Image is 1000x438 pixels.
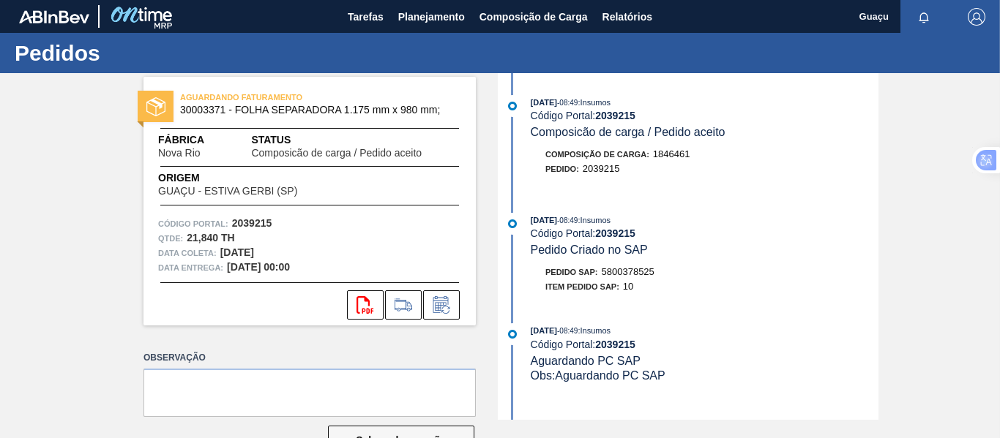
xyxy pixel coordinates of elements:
span: Código Portal: [158,216,228,231]
span: Item pedido SAP: [545,282,619,291]
img: TNhmsLtSVTkK8tSr43FrP2fwEKptu5GPRR3wAAAABJRU5ErkJggg== [19,10,89,23]
span: Planejamento [398,8,465,26]
span: Pedido : [545,165,579,173]
div: Código Portal: [531,339,878,350]
img: atual [508,102,517,110]
span: Data entrega: [158,260,223,275]
strong: 2039215 [595,227,635,239]
span: Aguardando PC SAP [531,355,641,367]
span: : Insumos [578,98,611,107]
span: Nova Rio [158,148,201,159]
span: GUAÇU - ESTIVA GERBI (SP) [158,186,297,197]
strong: 2039215 [232,217,272,229]
h1: Pedidos [15,45,275,61]
img: atual [508,330,517,339]
span: - 08:49 [557,327,578,335]
div: Informar alteração no pedido [423,290,460,320]
span: 1846461 [653,148,690,159]
span: Qtde : [158,231,183,246]
span: Relatórios [602,8,652,26]
span: 2039215 [583,163,620,174]
span: [DATE] [531,326,557,335]
span: Data coleta: [158,246,217,260]
span: [DATE] [531,216,557,224]
div: Código Portal: [531,227,878,239]
span: Obs: Aguardando PC SAP [531,369,665,382]
img: atual [508,219,517,228]
span: Tarefas [348,8,384,26]
span: Pedido SAP: [545,268,598,276]
span: : Insumos [578,326,611,335]
span: Composição de Carga [480,8,588,26]
span: 5800378525 [602,266,654,277]
strong: [DATE] [220,246,254,258]
label: Observação [143,347,476,369]
span: AGUARDANDO FATURAMENTO [180,90,385,105]
span: Fábrica [158,132,247,148]
span: Pedido Criado no SAP [531,243,648,256]
span: Origem [158,170,339,186]
img: Logout [968,8,985,26]
button: Notificações [900,7,947,27]
strong: 21,840 TH [187,232,234,243]
span: [DATE] [531,98,557,107]
div: Abrir arquivo PDF [347,290,384,320]
span: : Insumos [578,216,611,224]
span: Composicão de carga / Pedido aceito [251,148,422,159]
strong: [DATE] 00:00 [227,261,290,273]
span: 30003371 - FOLHA SEPARADORA 1.175 mm x 980 mm; [180,105,446,116]
span: Composição de Carga : [545,150,649,159]
span: Status [251,132,461,148]
span: - 08:49 [557,99,578,107]
div: Código Portal: [531,110,878,121]
span: - 08:49 [557,216,578,224]
span: Composicão de carga / Pedido aceito [531,126,725,138]
strong: 2039215 [595,339,635,350]
span: 10 [623,281,633,292]
div: Ir para Composição de Carga [385,290,422,320]
strong: 2039215 [595,110,635,121]
img: status [146,97,165,116]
